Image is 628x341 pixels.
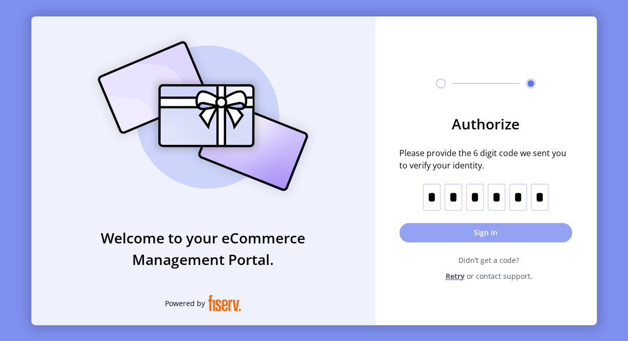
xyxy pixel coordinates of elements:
[31,227,375,270] h3: Welcome to your eCommerce Management Portal.
[467,271,532,281] span: or contact support.
[405,255,572,266] span: Didn’t get a code?
[82,30,324,202] img: card_Illustration.svg
[399,113,572,135] h3: Authorize
[399,223,572,242] button: Sign in
[399,147,572,172] span: Please provide the 6 digit code we sent you to verify your identity.
[165,298,205,309] span: Powered by
[446,271,465,281] span: Retry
